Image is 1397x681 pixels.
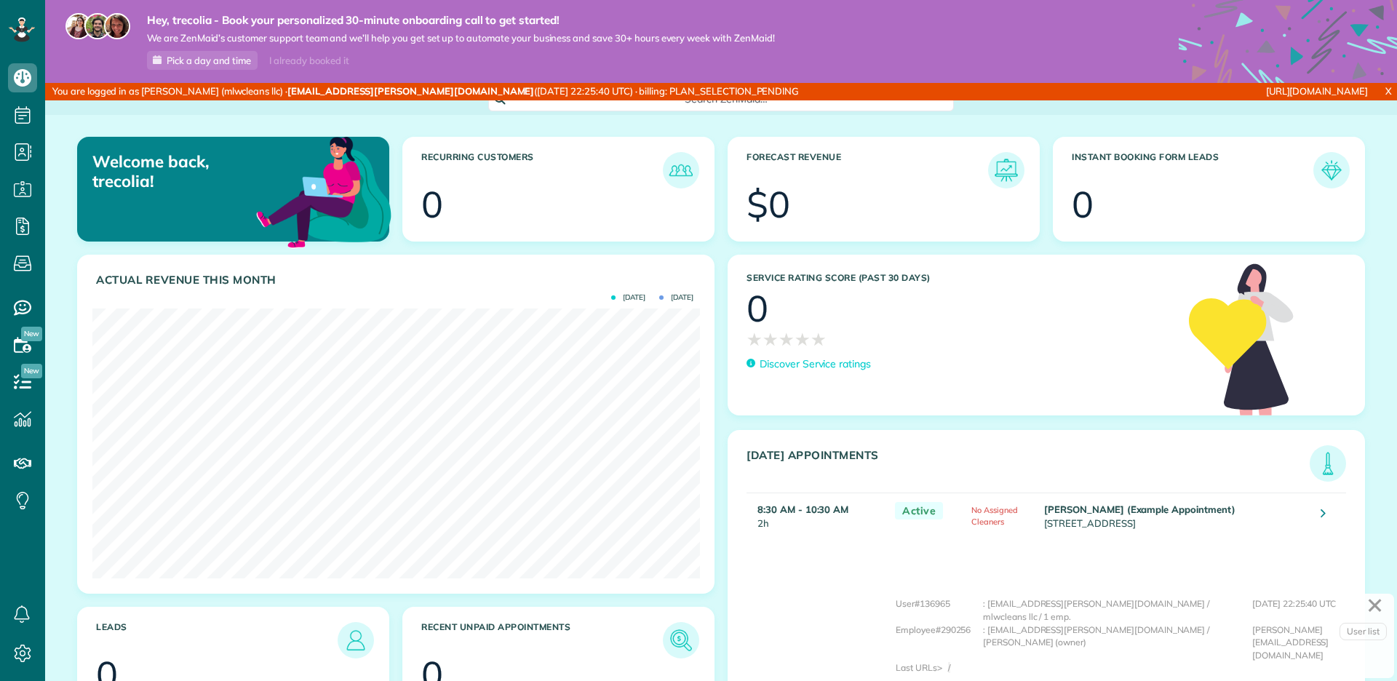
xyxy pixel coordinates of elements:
[1252,597,1383,623] div: [DATE] 22:25:40 UTC
[659,294,693,301] span: [DATE]
[421,152,663,188] h3: Recurring Customers
[811,327,827,352] span: ★
[287,85,534,97] strong: [EMAIL_ADDRESS][PERSON_NAME][DOMAIN_NAME]
[747,493,888,538] td: 2h
[1313,449,1342,478] img: icon_todays_appointments-901f7ab196bb0bea1936b74009e4eb5ffbc2d2711fa7634e0d609ed5ef32b18b.png
[1359,588,1390,623] a: ✕
[45,83,929,100] div: You are logged in as [PERSON_NAME] (mlwcleans llc) · ([DATE] 22:25:40 UTC) · billing: PLAN_SELECT...
[92,152,290,191] p: Welcome back, trecolia!
[253,120,394,261] img: dashboard_welcome-42a62b7d889689a78055ac9021e634bf52bae3f8056760290aed330b23ab8690.png
[421,622,663,658] h3: Recent unpaid appointments
[147,32,775,44] span: We are ZenMaid’s customer support team and we’ll help you get set up to automate your business an...
[763,327,779,352] span: ★
[896,597,983,623] div: User#136965
[747,290,768,327] div: 0
[421,186,443,223] div: 0
[948,662,950,673] span: /
[795,327,811,352] span: ★
[747,449,1310,482] h3: [DATE] Appointments
[260,52,357,70] div: I already booked it
[1380,83,1397,100] a: X
[1072,152,1313,188] h3: Instant Booking Form Leads
[992,156,1021,185] img: icon_forecast_revenue-8c13a41c7ed35a8dcfafea3cbb826a0462acb37728057bba2d056411b612bbbe.png
[96,622,338,658] h3: Leads
[895,502,943,520] span: Active
[747,152,988,188] h3: Forecast Revenue
[666,626,696,655] img: icon_unpaid_appointments-47b8ce3997adf2238b356f14209ab4cced10bd1f174958f3ca8f1d0dd7fffeee.png
[1252,624,1383,662] div: [PERSON_NAME][EMAIL_ADDRESS][DOMAIN_NAME]
[760,357,871,372] p: Discover Service ratings
[747,357,871,372] a: Discover Service ratings
[983,624,1252,662] div: : [EMAIL_ADDRESS][PERSON_NAME][DOMAIN_NAME] / [PERSON_NAME] (owner)
[896,624,983,662] div: Employee#290256
[21,327,42,341] span: New
[747,186,790,223] div: $0
[971,505,1018,527] span: No Assigned Cleaners
[1040,493,1310,538] td: [STREET_ADDRESS]
[96,274,699,287] h3: Actual Revenue this month
[611,294,645,301] span: [DATE]
[747,273,1174,283] h3: Service Rating score (past 30 days)
[747,327,763,352] span: ★
[1072,186,1094,223] div: 0
[147,51,258,70] a: Pick a day and time
[666,156,696,185] img: icon_recurring_customers-cf858462ba22bcd05b5a5880d41d6543d210077de5bb9ebc9590e49fd87d84ed.png
[1317,156,1346,185] img: icon_form_leads-04211a6a04a5b2264e4ee56bc0799ec3eb69b7e499cbb523a139df1d13a81ae0.png
[65,13,92,39] img: maria-72a9807cf96188c08ef61303f053569d2e2a8a1cde33d635c8a3ac13582a053d.jpg
[147,13,775,28] strong: Hey, trecolia - Book your personalized 30-minute onboarding call to get started!
[167,55,251,66] span: Pick a day and time
[1044,503,1235,515] strong: [PERSON_NAME] (Example Appointment)
[779,327,795,352] span: ★
[896,661,937,674] div: Last URLs
[937,661,956,674] div: >
[341,626,370,655] img: icon_leads-1bed01f49abd5b7fead27621c3d59655bb73ed531f8eeb49469d10e621d6b896.png
[1266,85,1368,97] a: [URL][DOMAIN_NAME]
[104,13,130,39] img: michelle-19f622bdf1676172e81f8f8fba1fb50e276960ebfe0243fe18214015130c80e4.jpg
[84,13,111,39] img: jorge-587dff0eeaa6aab1f244e6dc62b8924c3b6ad411094392a53c71c6c4a576187d.jpg
[757,503,848,515] strong: 8:30 AM - 10:30 AM
[1340,623,1387,640] a: User list
[983,597,1252,623] div: : [EMAIL_ADDRESS][PERSON_NAME][DOMAIN_NAME] / mlwcleans llc / 1 emp.
[21,364,42,378] span: New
